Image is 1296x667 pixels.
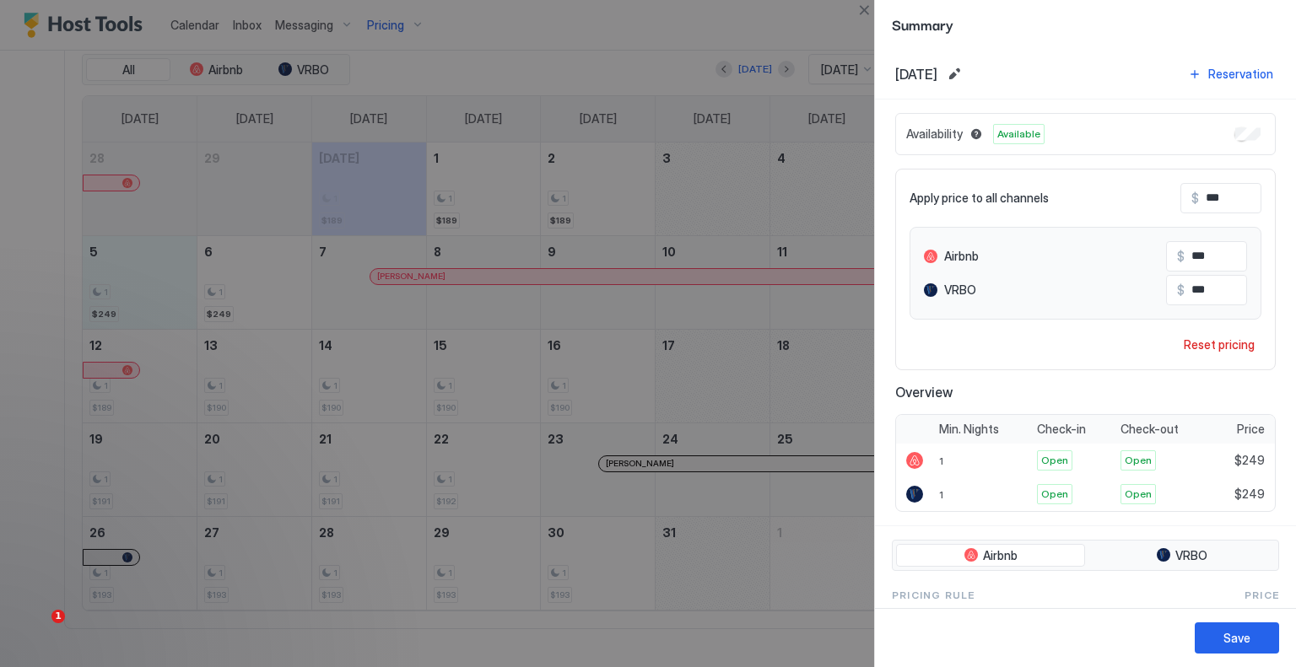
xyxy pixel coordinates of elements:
[944,249,979,264] span: Airbnb
[13,503,350,621] iframe: Intercom notifications message
[939,455,943,467] span: 1
[1191,191,1199,206] span: $
[1184,336,1255,353] div: Reset pricing
[895,66,937,83] span: [DATE]
[1177,249,1185,264] span: $
[1234,453,1265,468] span: $249
[966,124,986,144] button: Blocked dates override all pricing rules and remain unavailable until manually unblocked
[1120,422,1179,437] span: Check-out
[944,282,976,298] span: VRBO
[1175,548,1207,563] span: VRBO
[1037,422,1086,437] span: Check-in
[1177,282,1185,298] span: $
[1234,487,1265,502] span: $249
[944,64,964,84] button: Edit date range
[1041,453,1068,468] span: Open
[1237,422,1265,437] span: Price
[1245,588,1279,603] span: Price
[892,588,975,603] span: Pricing Rule
[51,610,65,623] span: 1
[906,126,963,142] span: Availability
[939,422,999,437] span: Min. Nights
[939,488,943,501] span: 1
[1125,453,1152,468] span: Open
[1208,65,1273,83] div: Reservation
[1125,487,1152,502] span: Open
[1177,333,1261,356] button: Reset pricing
[910,191,1049,206] span: Apply price to all channels
[1195,622,1279,654] button: Save
[895,384,1276,401] span: Overview
[896,544,1085,567] button: Airbnb
[1088,544,1275,567] button: VRBO
[892,13,1279,35] span: Summary
[1185,62,1276,85] button: Reservation
[17,610,57,650] iframe: Intercom live chat
[1223,629,1250,647] div: Save
[1041,487,1068,502] span: Open
[892,540,1279,572] div: tab-group
[997,126,1040,142] span: Available
[983,548,1018,563] span: Airbnb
